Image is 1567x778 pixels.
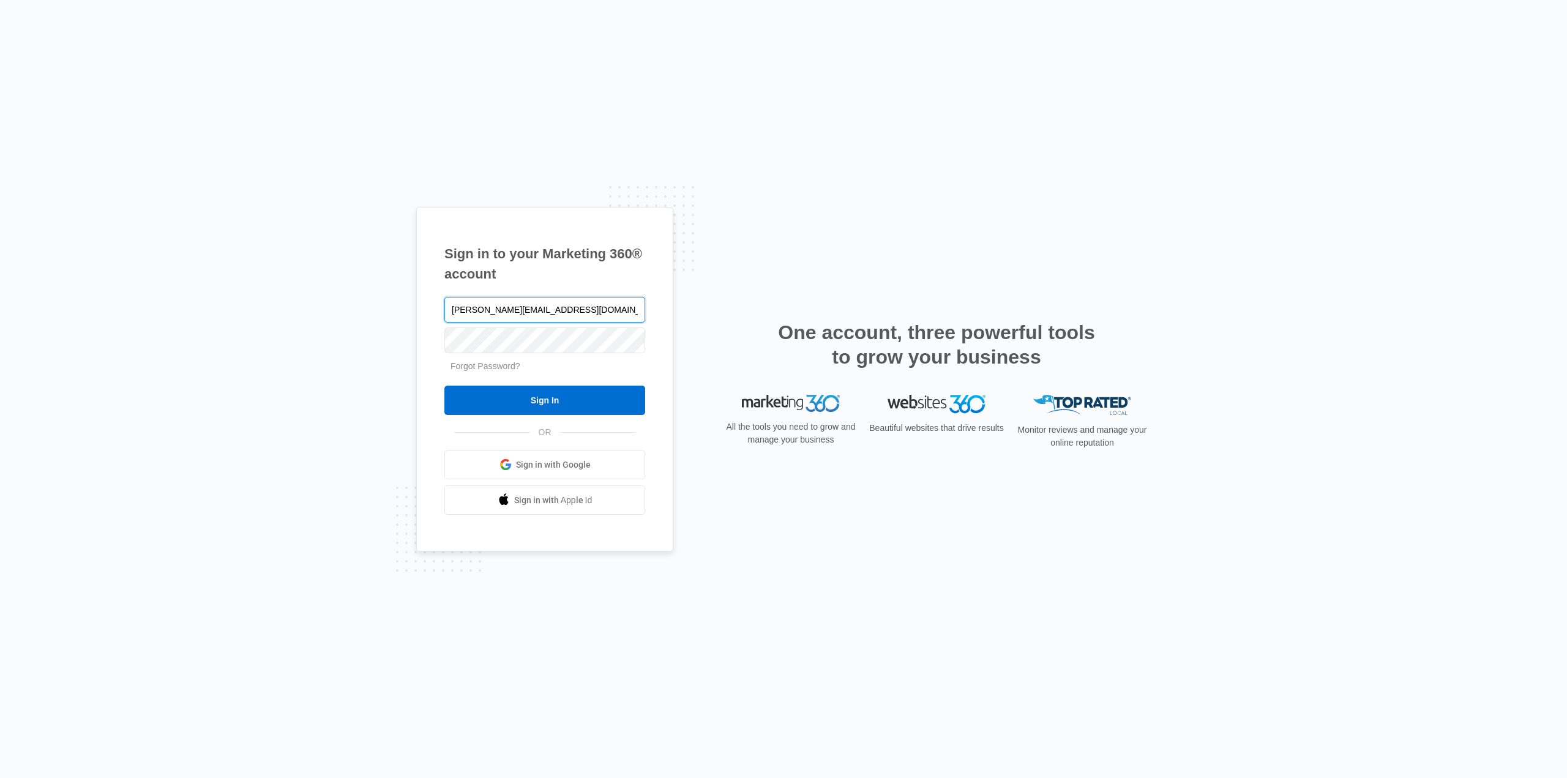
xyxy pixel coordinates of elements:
h1: Sign in to your Marketing 360® account [444,244,645,284]
span: OR [530,426,560,439]
input: Email [444,297,645,323]
img: Websites 360 [888,395,985,413]
p: All the tools you need to grow and manage your business [722,421,859,446]
a: Sign in with Google [444,450,645,479]
span: Sign in with Apple Id [514,494,593,507]
img: Marketing 360 [742,395,840,412]
h2: One account, three powerful tools to grow your business [774,320,1099,369]
a: Forgot Password? [451,361,520,371]
a: Sign in with Apple Id [444,485,645,515]
p: Beautiful websites that drive results [868,422,1005,435]
span: Sign in with Google [516,458,591,471]
input: Sign In [444,386,645,415]
p: Monitor reviews and manage your online reputation [1014,424,1151,449]
img: Top Rated Local [1033,395,1131,415]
